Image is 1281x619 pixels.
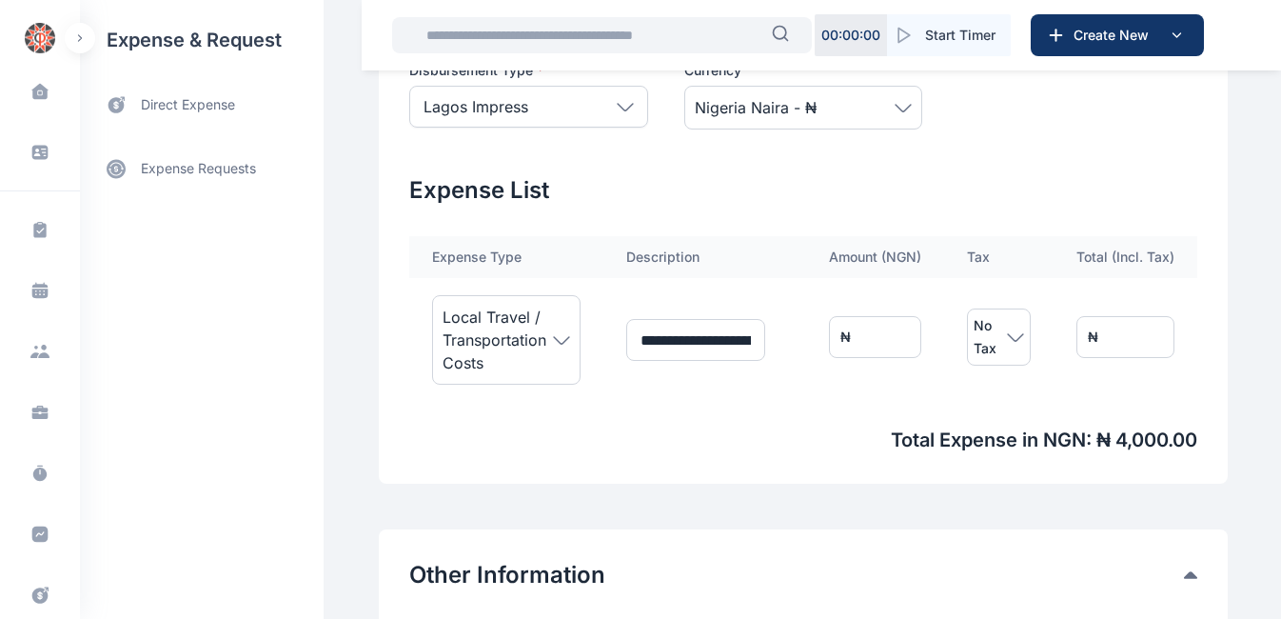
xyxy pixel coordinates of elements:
[80,80,324,130] a: direct expense
[1088,328,1098,347] div: ₦
[944,236,1054,278] th: Tax
[80,130,324,191] div: expense requests
[409,427,1197,453] span: Total Expense in NGN : ₦ 4,000.00
[409,175,1197,206] h2: Expense List
[840,328,851,347] div: ₦
[974,314,1007,360] span: No Tax
[424,95,528,118] p: Lagos Impress
[806,236,944,278] th: Amount ( NGN )
[1054,236,1197,278] th: Total (Incl. Tax)
[141,95,235,115] span: direct expense
[80,146,324,191] a: expense requests
[409,560,1197,590] div: Other Information
[1031,14,1204,56] button: Create New
[925,26,995,45] span: Start Timer
[887,14,1011,56] button: Start Timer
[821,26,880,45] p: 00 : 00 : 00
[684,61,741,80] span: Currency
[443,306,553,374] span: Local Travel / Transportation Costs
[695,96,817,119] span: Nigeria Naira - ₦
[409,236,603,278] th: Expense Type
[409,61,648,80] label: Disbursement Type
[603,236,805,278] th: Description
[1066,26,1165,45] span: Create New
[409,560,1184,590] button: Other Information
